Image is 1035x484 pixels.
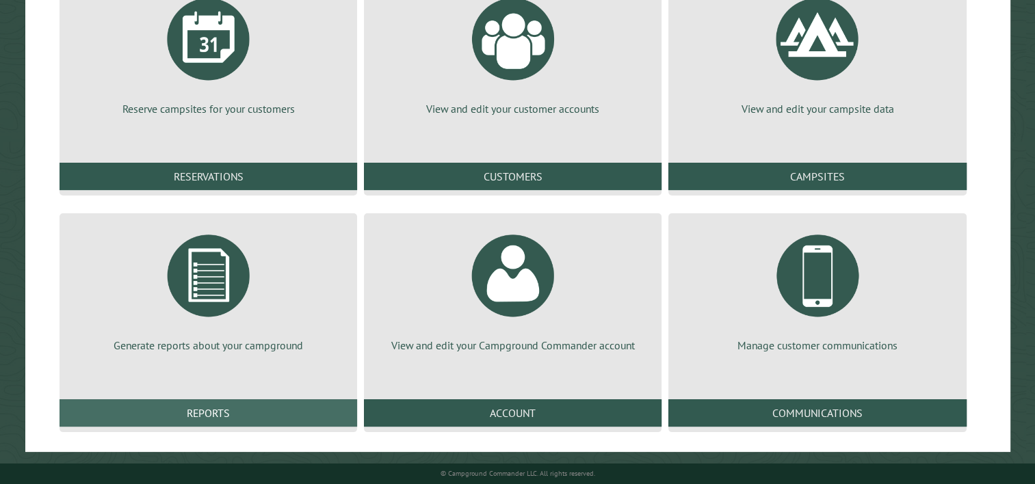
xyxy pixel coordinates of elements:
[685,338,949,353] p: Manage customer communications
[685,224,949,353] a: Manage customer communications
[668,163,966,190] a: Campsites
[364,163,661,190] a: Customers
[380,224,645,353] a: View and edit your Campground Commander account
[668,399,966,427] a: Communications
[685,101,949,116] p: View and edit your campsite data
[380,338,645,353] p: View and edit your Campground Commander account
[76,101,341,116] p: Reserve campsites for your customers
[441,469,595,478] small: © Campground Commander LLC. All rights reserved.
[60,399,357,427] a: Reports
[76,338,341,353] p: Generate reports about your campground
[364,399,661,427] a: Account
[380,101,645,116] p: View and edit your customer accounts
[76,224,341,353] a: Generate reports about your campground
[60,163,357,190] a: Reservations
